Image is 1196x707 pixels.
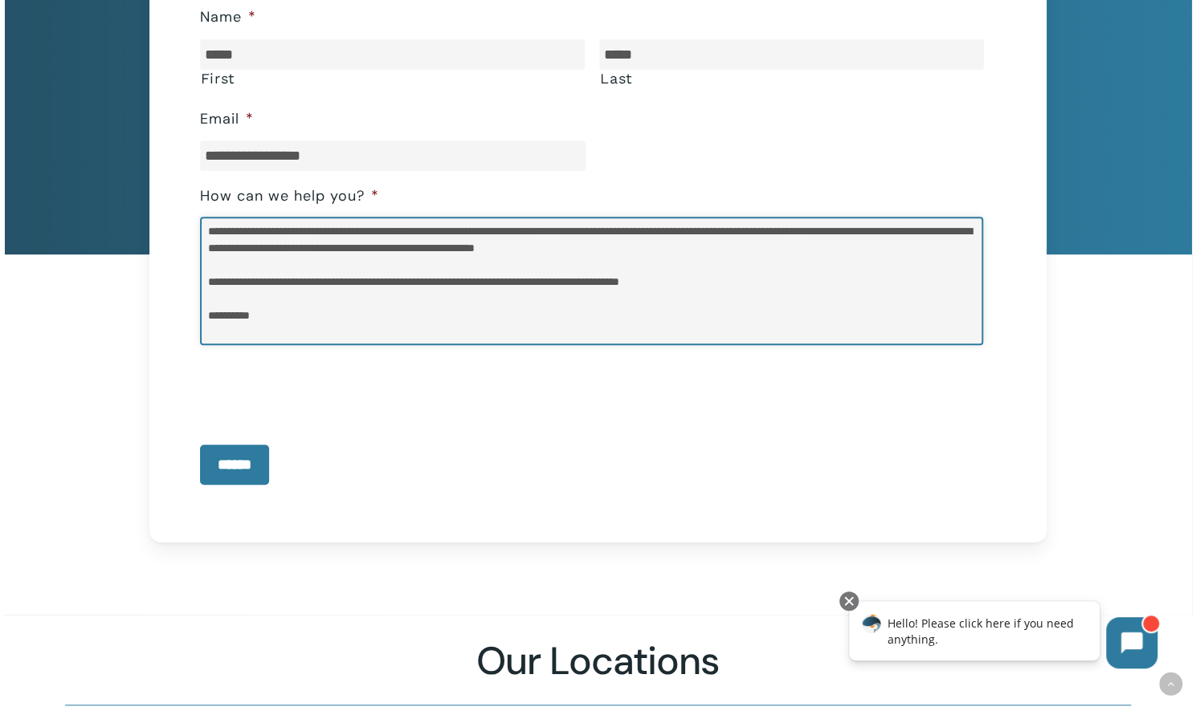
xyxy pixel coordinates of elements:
[200,8,256,26] label: Name
[200,187,379,205] label: How can we help you?
[600,71,984,87] label: Last
[832,588,1174,685] iframe: Chatbot
[200,356,444,419] iframe: reCAPTCHA
[200,110,254,128] label: Email
[201,71,585,87] label: First
[65,638,1132,685] h2: Our Locations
